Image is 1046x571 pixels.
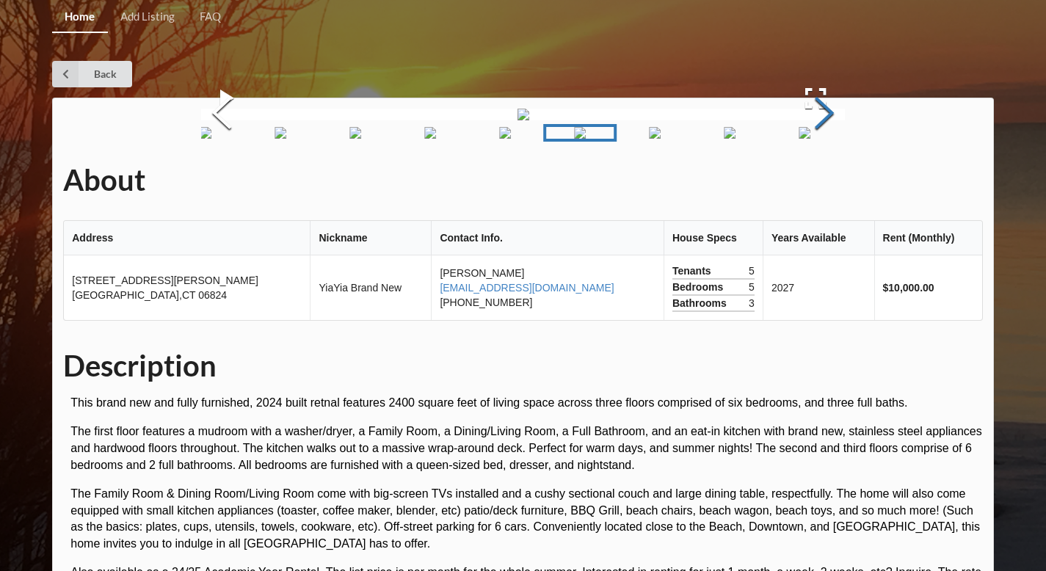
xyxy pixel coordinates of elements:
th: Contact Info. [431,221,664,255]
b: $10,000.00 [883,282,934,294]
button: Next Slide [804,48,845,181]
img: 12SandyWay%2F2024-03-28%2012.59.39.jpg [517,109,529,120]
h1: About [63,161,983,199]
button: Previous Slide [201,48,242,181]
a: Go to Slide 7 [543,124,617,142]
h1: Description [63,347,983,385]
a: Go to Slide 8 [618,124,691,142]
img: 12SandyWay%2F2024-03-28%2012.41.33.jpg [349,127,361,139]
span: 5 [749,280,755,294]
a: [EMAIL_ADDRESS][DOMAIN_NAME] [440,282,614,294]
a: Go to Slide 2 [169,124,242,142]
a: Go to Slide 6 [468,124,542,142]
img: 12SandyWay%2F2024-03-28%2012.54.05.jpg [499,127,511,139]
td: [PERSON_NAME] [PHONE_NUMBER] [431,255,664,320]
p: This brand new and fully furnished, 2024 built retnal features 2400 square feet of living space a... [70,395,983,412]
button: Open Fullscreen [786,77,845,120]
a: Go to Slide 9 [693,124,766,142]
img: 12SandyWay%2F2024-03-28%2013.17.19-1.jpg [799,127,810,139]
img: 12SandyWay%2F2024-03-28%2013.16.45-2.jpg [724,127,736,139]
span: 5 [749,263,755,278]
th: Years Available [763,221,874,255]
img: 12SandyWay%2F2024-03-28%2012.08.18.jpg [275,127,286,139]
p: The Family Room & Dining Room/Living Room come with big-screen TVs installed and a cushy sectiona... [70,486,983,553]
a: Go to Slide 3 [244,124,317,142]
th: Nickname [310,221,431,255]
span: 3 [749,296,755,310]
a: Home [52,1,107,33]
th: Rent (Monthly) [874,221,982,255]
th: Address [64,221,310,255]
span: [STREET_ADDRESS][PERSON_NAME] [72,274,258,286]
a: FAQ [187,1,233,33]
span: Bedrooms [672,280,727,294]
img: 12SandyWay%2F2024-03-28%2012.42.21.jpg [424,127,436,139]
th: House Specs [664,221,763,255]
a: Go to Slide 4 [319,124,392,142]
a: Add Listing [108,1,187,33]
a: Go to Slide 10 [768,124,841,142]
td: YiaYia Brand New [310,255,431,320]
a: Go to Slide 5 [393,124,467,142]
span: Tenants [672,263,715,278]
p: The first floor features a mudroom with a washer/dryer, a Family Room, a Dining/Living Room, a Fu... [70,423,983,474]
a: Back [52,61,132,87]
td: 2027 [763,255,874,320]
span: [GEOGRAPHIC_DATA] , CT 06824 [72,289,227,301]
div: Thumbnail Navigation [94,124,738,142]
img: 12SandyWay%2F2024-03-28%2013.06.04.jpg [649,127,661,139]
span: Bathrooms [672,296,730,310]
img: 12SandyWay%2F2024-03-28%2012.59.39.jpg [574,127,586,139]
